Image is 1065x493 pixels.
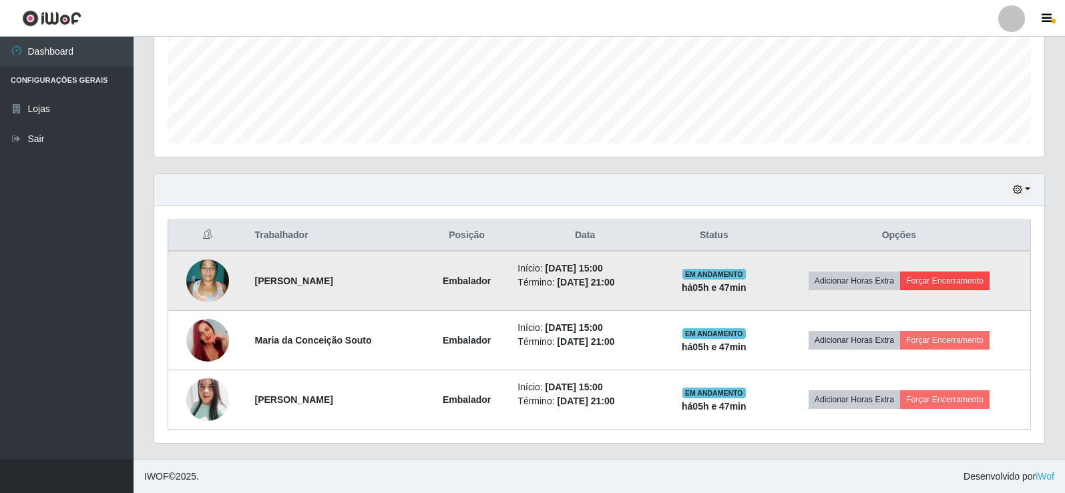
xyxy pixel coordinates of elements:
time: [DATE] 21:00 [557,396,614,406]
strong: há 05 h e 47 min [682,401,747,412]
li: Término: [517,276,652,290]
a: iWof [1036,471,1054,482]
button: Adicionar Horas Extra [809,272,900,290]
strong: Embalador [443,335,491,346]
time: [DATE] 21:00 [557,277,614,288]
span: EM ANDAMENTO [682,269,746,280]
time: [DATE] 15:00 [546,322,603,333]
time: [DATE] 15:00 [546,382,603,392]
li: Início: [517,321,652,335]
th: Status [660,220,768,252]
span: EM ANDAMENTO [682,328,746,339]
strong: Embalador [443,394,491,405]
span: IWOF [144,471,169,482]
button: Forçar Encerramento [900,390,990,409]
th: Opções [768,220,1031,252]
time: [DATE] 15:00 [546,263,603,274]
strong: [PERSON_NAME] [254,394,333,405]
button: Forçar Encerramento [900,272,990,290]
button: Adicionar Horas Extra [809,390,900,409]
img: 1746815738665.jpeg [186,302,229,378]
strong: há 05 h e 47 min [682,342,747,352]
li: Início: [517,262,652,276]
span: EM ANDAMENTO [682,388,746,398]
strong: [PERSON_NAME] [254,276,333,286]
img: 1677665450683.jpeg [186,252,229,309]
button: Forçar Encerramento [900,331,990,350]
span: © 2025 . [144,470,199,484]
span: Desenvolvido por [964,470,1054,484]
strong: Maria da Conceição Souto [254,335,371,346]
li: Término: [517,335,652,349]
th: Data [509,220,660,252]
li: Término: [517,394,652,408]
li: Início: [517,380,652,394]
img: CoreUI Logo [22,10,81,27]
button: Adicionar Horas Extra [809,331,900,350]
th: Trabalhador [246,220,423,252]
strong: Embalador [443,276,491,286]
img: 1748729241814.jpeg [186,374,229,425]
th: Posição [424,220,509,252]
strong: há 05 h e 47 min [682,282,747,293]
time: [DATE] 21:00 [557,336,614,347]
